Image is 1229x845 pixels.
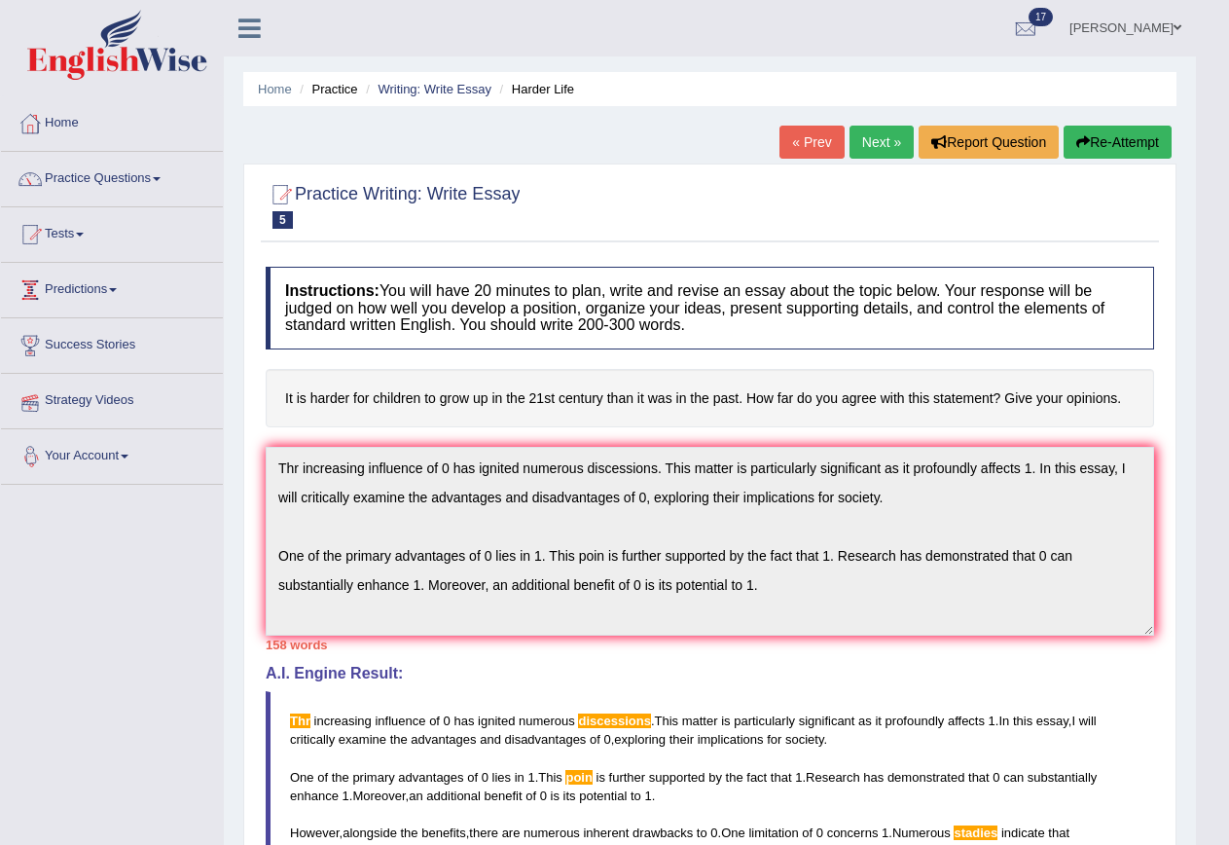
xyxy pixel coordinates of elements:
span: to [697,826,707,840]
span: increasing [314,714,372,728]
span: influence [375,714,425,728]
span: to [631,789,641,803]
li: Practice [295,80,357,98]
span: the [726,770,743,785]
span: advantages [398,770,463,785]
span: its [563,789,576,803]
span: 0 [816,826,823,840]
a: Home [258,82,292,96]
span: I [1071,714,1075,728]
span: matter [682,714,718,728]
a: Strategy Videos [1,374,223,422]
span: 0 [540,789,547,803]
span: that [1048,826,1069,840]
span: there [469,826,498,840]
span: In [998,714,1009,728]
span: further [609,770,646,785]
span: additional [426,789,481,803]
span: 1 [343,789,349,803]
span: it [875,714,882,728]
span: of [467,770,478,785]
span: This [655,714,679,728]
span: and [480,732,501,747]
a: Next » [849,126,914,159]
span: 0 [993,770,999,785]
span: 1 [882,826,888,840]
span: alongside [343,826,397,840]
span: implications [698,732,764,747]
span: Moreover [352,789,405,803]
span: for [767,732,781,747]
span: This [538,770,562,785]
span: Possible spelling mistake found. (did you mean: point) [565,770,592,785]
span: an [409,789,422,803]
h4: You will have 20 minutes to plan, write and revise an essay about the topic below. Your response ... [266,267,1154,349]
span: inherent [583,826,629,840]
span: 0 [710,826,717,840]
h4: It is harder for children to grow up in the 21st century than it was in the past. How far do you ... [266,369,1154,428]
a: Your Account [1,429,223,478]
span: Research [806,770,860,785]
span: limitation [748,826,798,840]
a: Writing: Write Essay [378,82,491,96]
span: drawbacks [633,826,693,840]
span: enhance [290,789,339,803]
span: demonstrated [887,770,965,785]
span: 0 [444,714,451,728]
span: has [453,714,474,728]
span: potential [579,789,627,803]
span: this [1013,714,1032,728]
span: disadvantages [505,732,587,747]
span: ignited [478,714,515,728]
span: is [596,770,605,785]
span: substantially [1028,770,1098,785]
span: affects [948,714,985,728]
a: Practice Questions [1,152,223,201]
h4: A.I. Engine Result: [266,665,1154,682]
span: 5 [272,211,293,229]
b: Instructions: [285,282,380,299]
span: benefit [485,789,523,803]
button: Report Question [919,126,1059,159]
span: profoundly [886,714,945,728]
a: Success Stories [1,318,223,367]
span: numerous [519,714,575,728]
span: numerous [524,826,580,840]
span: exploring [614,732,666,747]
span: examine [339,732,386,747]
span: the [390,732,408,747]
span: of [429,714,440,728]
span: that [771,770,792,785]
span: is [721,714,730,728]
span: Possible spelling mistake found. (did you mean: studies) [954,826,997,840]
span: critically [290,732,335,747]
span: 1 [795,770,802,785]
span: 0 [603,732,610,747]
span: of [802,826,813,840]
span: will [1079,714,1097,728]
button: Re-Attempt [1064,126,1172,159]
span: 1 [644,789,651,803]
span: has [863,770,884,785]
span: is [551,789,560,803]
span: Possible spelling mistake found. (did you mean: The) [290,714,310,728]
span: One [290,770,314,785]
span: that [968,770,990,785]
span: are [502,826,521,840]
a: Predictions [1,263,223,312]
span: as [858,714,872,728]
span: society [785,732,824,747]
span: by [708,770,722,785]
div: 158 words [266,636,1154,654]
span: One [721,826,745,840]
span: Numerous [892,826,951,840]
span: essay [1036,714,1068,728]
span: of [317,770,328,785]
span: the [332,770,349,785]
span: significant [799,714,855,728]
span: fact [746,770,767,785]
span: advantages [411,732,476,747]
span: in [515,770,524,785]
span: 17 [1029,8,1053,26]
span: of [525,789,536,803]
